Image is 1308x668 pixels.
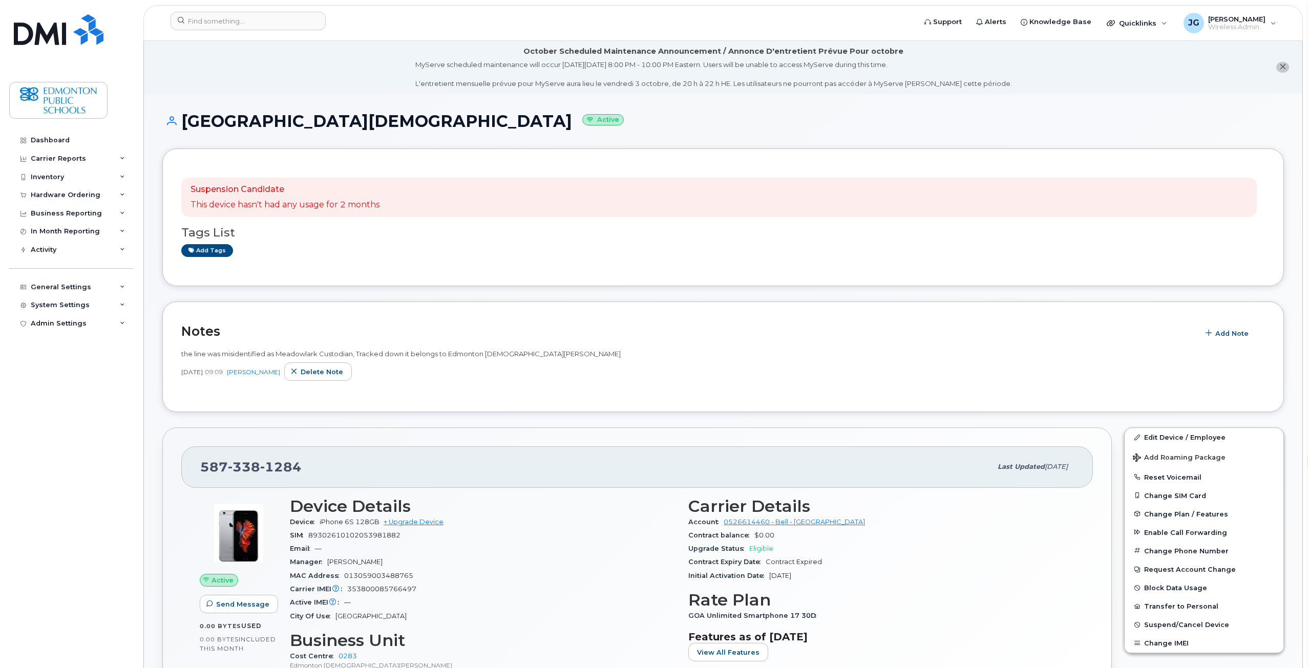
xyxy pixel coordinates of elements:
[212,575,234,585] span: Active
[1199,325,1257,343] button: Add Note
[754,531,774,539] span: $0.00
[688,643,768,661] button: View All Features
[290,598,344,606] span: Active IMEI
[216,599,269,609] span: Send Message
[688,497,1074,515] h3: Carrier Details
[1125,523,1283,542] button: Enable Call Forwarding
[1125,634,1283,652] button: Change IMEI
[200,459,302,475] span: 587
[1125,578,1283,597] button: Block Data Usage
[290,518,320,526] span: Device
[697,648,760,657] span: View All Features
[688,612,821,619] span: GOA Unlimited Smartphone 17 30D
[181,350,621,358] span: the line was misidentified as Meadowlark Custodian, Tracked down it belongs to Edmonton [DEMOGRAP...
[290,572,344,579] span: MAC Address
[227,368,280,376] a: [PERSON_NAME]
[205,368,223,376] span: 09:09
[688,572,769,579] span: Initial Activation Date
[181,244,233,257] a: Add tags
[1125,486,1283,505] button: Change SIM Card
[1125,542,1283,560] button: Change Phone Number
[191,184,379,196] p: Suspension Candidate
[688,591,1074,609] h3: Rate Plan
[200,595,278,613] button: Send Message
[582,114,624,126] small: Active
[181,324,1194,339] h2: Notes
[241,622,262,630] span: used
[1133,454,1226,463] span: Add Roaming Package
[308,531,400,539] span: 89302610102053981882
[1045,463,1068,470] span: [DATE]
[1125,468,1283,486] button: Reset Voicemail
[1125,446,1283,467] button: Add Roaming Package
[181,368,203,376] span: [DATE]
[191,199,379,211] p: This device hasn't had any usage for 2 months
[339,652,357,660] a: 0283
[688,518,724,526] span: Account
[344,598,351,606] span: —
[228,459,260,475] span: 338
[320,518,379,526] span: iPhone 6S 128GB
[769,572,791,579] span: [DATE]
[415,60,1012,89] div: MyServe scheduled maintenance will occur [DATE][DATE] 8:00 PM - 10:00 PM Eastern. Users will be u...
[1125,560,1283,578] button: Request Account Change
[181,226,1265,239] h3: Tags List
[1125,615,1283,634] button: Suspend/Cancel Device
[1125,597,1283,615] button: Transfer to Personal
[290,558,327,566] span: Manager
[200,635,276,652] span: included this month
[724,518,865,526] a: 0526614460 - Bell - [GEOGRAPHIC_DATA]
[998,463,1045,470] span: Last updated
[1276,62,1289,73] button: close notification
[290,631,676,650] h3: Business Unit
[290,497,676,515] h3: Device Details
[335,612,407,620] span: [GEOGRAPHIC_DATA]
[208,502,269,564] img: image20231002-3703462-1e5097k.jpeg
[327,558,383,566] span: [PERSON_NAME]
[1144,510,1228,518] span: Change Plan / Features
[688,545,749,552] span: Upgrade Status
[749,545,773,552] span: Eligible
[523,46,903,57] div: October Scheduled Maintenance Announcement / Annonce D'entretient Prévue Pour octobre
[766,558,822,566] span: Contract Expired
[688,558,766,566] span: Contract Expiry Date
[1125,505,1283,523] button: Change Plan / Features
[1144,621,1229,629] span: Suspend/Cancel Device
[347,585,416,593] span: 353800085766497
[290,585,347,593] span: Carrier IMEI
[384,518,444,526] a: + Upgrade Device
[290,612,335,620] span: City Of Use
[284,362,352,381] button: Delete note
[344,572,413,579] span: 013059003488765
[1125,428,1283,446] a: Edit Device / Employee
[688,631,1074,643] h3: Features as of [DATE]
[290,531,308,539] span: SIM
[301,367,343,377] span: Delete note
[290,652,339,660] span: Cost Centre
[290,545,315,552] span: Email
[200,622,241,630] span: 0.00 Bytes
[315,545,322,552] span: —
[1144,528,1227,536] span: Enable Call Forwarding
[162,112,1284,130] h1: [GEOGRAPHIC_DATA][DEMOGRAPHIC_DATA]
[200,636,239,643] span: 0.00 Bytes
[1215,329,1249,338] span: Add Note
[688,531,754,539] span: Contract balance
[260,459,302,475] span: 1284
